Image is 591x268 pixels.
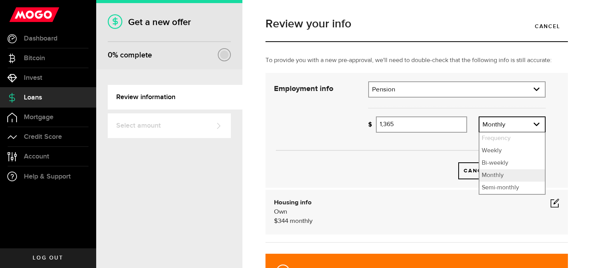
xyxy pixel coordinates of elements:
span: 0 [108,51,112,60]
span: $ [274,218,278,224]
a: Cancel [527,18,568,34]
span: Mortgage [24,114,53,121]
a: Select amount [108,113,231,138]
li: Weekly [479,145,545,157]
li: Frequency [479,132,545,145]
span: Credit Score [24,133,62,140]
span: 344 [278,218,288,224]
span: Bitcoin [24,55,45,62]
span: Own [274,209,287,215]
li: Bi-weekly [479,157,545,169]
span: Dashboard [24,35,57,42]
a: Review information [108,85,242,110]
a: expand select [369,82,545,97]
li: Monthly [479,169,545,182]
span: Log out [33,255,63,261]
span: Invest [24,74,42,81]
strong: Employment info [274,85,333,93]
button: Open LiveChat chat widget [6,3,29,26]
span: Loans [24,94,42,101]
span: Account [24,153,49,160]
h1: Review your info [265,18,568,30]
div: % complete [108,48,152,62]
span: Help & Support [24,173,71,180]
button: Cancel [458,162,495,179]
p: To provide you with a new pre-approval, we'll need to double-check that the following info is sti... [265,56,568,65]
li: Semi-monthly [479,182,545,194]
span: monthly [290,218,312,224]
h1: Get a new offer [108,17,231,28]
b: Housing info [274,199,312,206]
a: expand select [479,117,545,132]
